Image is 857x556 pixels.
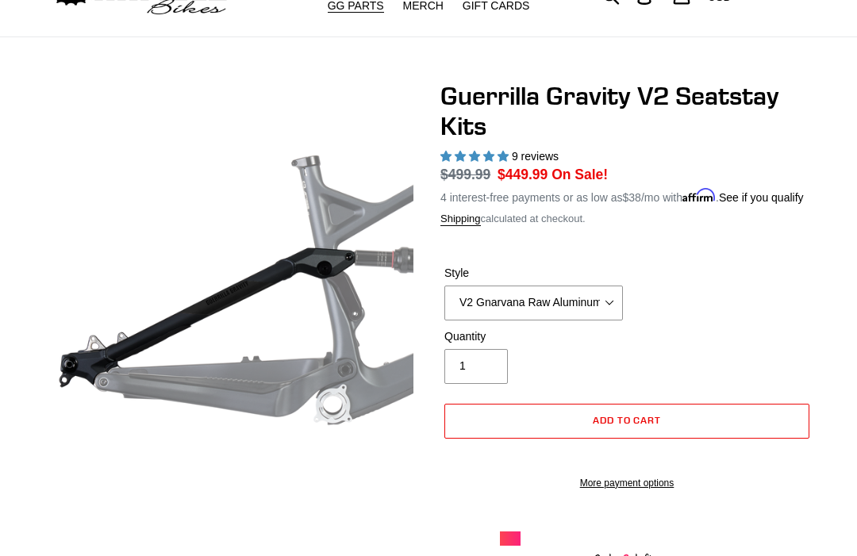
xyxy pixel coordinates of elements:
[444,404,809,439] button: Add to cart
[512,150,559,163] span: 9 reviews
[440,150,512,163] span: 5.00 stars
[440,211,813,227] div: calculated at checkout.
[551,164,608,185] span: On Sale!
[440,213,481,226] a: Shipping
[440,167,490,182] s: $499.99
[444,328,623,345] label: Quantity
[440,186,804,206] p: 4 interest-free payments or as low as /mo with .
[593,414,662,426] span: Add to cart
[498,167,548,182] span: $449.99
[440,81,813,142] h1: Guerrilla Gravity V2 Seatstay Kits
[444,265,623,282] label: Style
[444,476,809,490] a: More payment options
[682,189,716,202] span: Affirm
[623,191,641,204] span: $38
[719,191,804,204] a: See if you qualify - Learn more about Affirm Financing (opens in modal)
